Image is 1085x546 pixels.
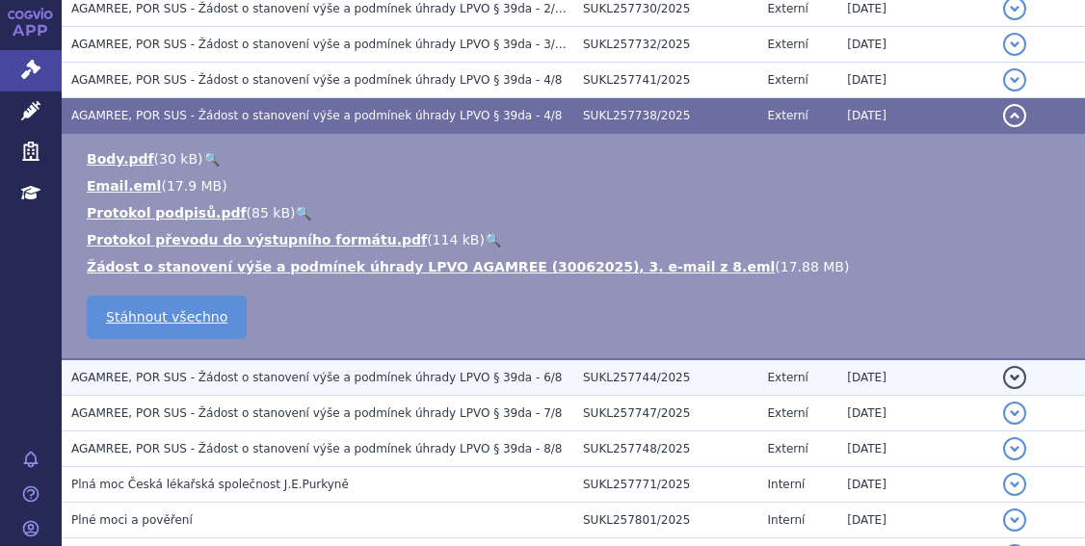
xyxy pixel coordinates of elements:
[87,176,1066,195] li: ( )
[573,396,758,431] td: SUKL257747/2025
[87,296,247,339] a: Stáhnout všechno
[573,63,758,98] td: SUKL257741/2025
[768,513,806,527] span: Interní
[295,205,311,221] a: 🔍
[485,232,501,247] a: 🔍
[71,371,562,384] span: AGAMREE, POR SUS - Žádost o stanovení výše a podmínek úhrady LPVO § 39da - 6/8
[71,406,562,420] span: AGAMREE, POR SUS - Žádost o stanovení výše a podmínek úhrady LPVO § 39da - 7/8
[768,406,808,420] span: Externí
[768,73,808,87] span: Externí
[837,396,993,431] td: [DATE]
[87,205,247,221] a: Protokol podpisů.pdf
[768,2,808,15] span: Externí
[251,205,290,221] span: 85 kB
[71,109,562,122] span: AGAMREE, POR SUS - Žádost o stanovení výše a podmínek úhrady LPVO § 39da - 4/8
[433,232,480,247] span: 114 kB
[1003,33,1026,56] button: detail
[71,73,562,87] span: AGAMREE, POR SUS - Žádost o stanovení výše a podmínek úhrady LPVO § 39da - 4/8
[768,38,808,51] span: Externí
[573,467,758,503] td: SUKL257771/2025
[87,203,1066,222] li: ( )
[573,359,758,396] td: SUKL257744/2025
[87,149,1066,169] li: ( )
[573,27,758,63] td: SUKL257732/2025
[837,98,993,134] td: [DATE]
[71,442,562,455] span: AGAMREE, POR SUS - Žádost o stanovení výše a podmínek úhrady LPVO § 39da - 8/8
[837,63,993,98] td: [DATE]
[87,232,427,247] a: Protokol převodu do výstupního formátu.pdf
[87,178,161,194] a: Email.eml
[87,257,1066,276] li: ( )
[159,151,198,167] span: 30 kB
[1003,366,1026,389] button: detail
[768,478,806,491] span: Interní
[71,478,349,491] span: Plná moc Česká lékařská společnost J.E.Purkyně
[1003,104,1026,127] button: detail
[71,38,803,51] span: AGAMREE, POR SUS - Žádost o stanovení výše a podmínek úhrady LPVO § 39da - 3/8 OBCHODNÍ TAJEMSTVÍ...
[768,109,808,122] span: Externí
[837,431,993,467] td: [DATE]
[781,259,844,274] span: 17.88 MB
[768,371,808,384] span: Externí
[87,230,1066,249] li: ( )
[1003,473,1026,496] button: detail
[203,151,220,167] a: 🔍
[573,98,758,134] td: SUKL257738/2025
[1003,68,1026,91] button: detail
[837,359,993,396] td: [DATE]
[1003,402,1026,425] button: detail
[87,151,154,167] a: Body.pdf
[573,503,758,538] td: SUKL257801/2025
[573,431,758,467] td: SUKL257748/2025
[87,259,775,274] a: Žádost o stanovení výše a podmínek úhrady LPVO AGAMREE (30062025), 3. e-mail z 8.eml
[1003,437,1026,460] button: detail
[768,442,808,455] span: Externí
[837,503,993,538] td: [DATE]
[1003,508,1026,532] button: detail
[837,27,993,63] td: [DATE]
[71,2,803,15] span: AGAMREE, POR SUS - Žádost o stanovení výše a podmínek úhrady LPVO § 39da - 2/8 OBCHODNÍ TAJEMSTVÍ...
[71,513,193,527] span: Plné moci a pověření
[837,467,993,503] td: [DATE]
[167,178,222,194] span: 17.9 MB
